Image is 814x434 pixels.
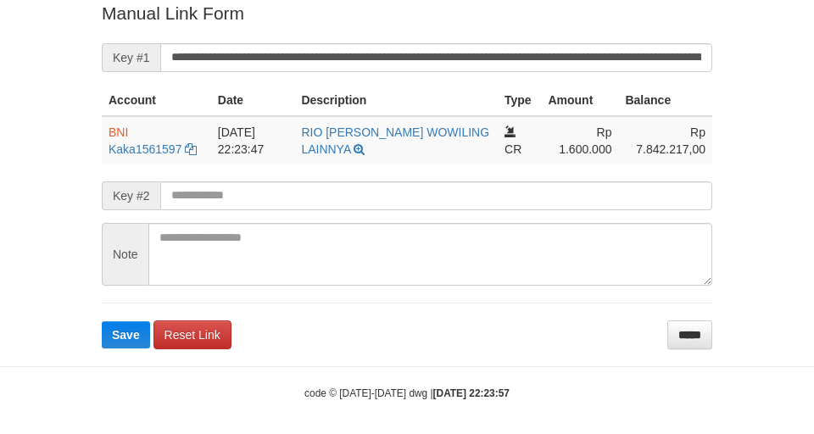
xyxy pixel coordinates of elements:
span: Reset Link [164,328,220,342]
th: Balance [618,85,712,116]
span: Note [102,223,148,286]
th: Type [498,85,541,116]
p: Manual Link Form [102,1,712,25]
td: [DATE] 22:23:47 [211,116,295,164]
td: Rp 7.842.217,00 [618,116,712,164]
a: Reset Link [153,320,231,349]
th: Description [294,85,498,116]
a: RIO [PERSON_NAME] WOWILING LAINNYA [301,125,489,156]
span: CR [505,142,521,156]
th: Amount [541,85,618,116]
span: BNI [109,125,128,139]
a: Copy Kaka1561597 to clipboard [185,142,197,156]
strong: [DATE] 22:23:57 [433,387,510,399]
span: Key #1 [102,43,160,72]
span: Save [112,328,140,342]
span: Key #2 [102,181,160,210]
button: Save [102,321,150,348]
small: code © [DATE]-[DATE] dwg | [304,387,510,399]
a: Kaka1561597 [109,142,181,156]
td: Rp 1.600.000 [541,116,618,164]
th: Account [102,85,211,116]
th: Date [211,85,295,116]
